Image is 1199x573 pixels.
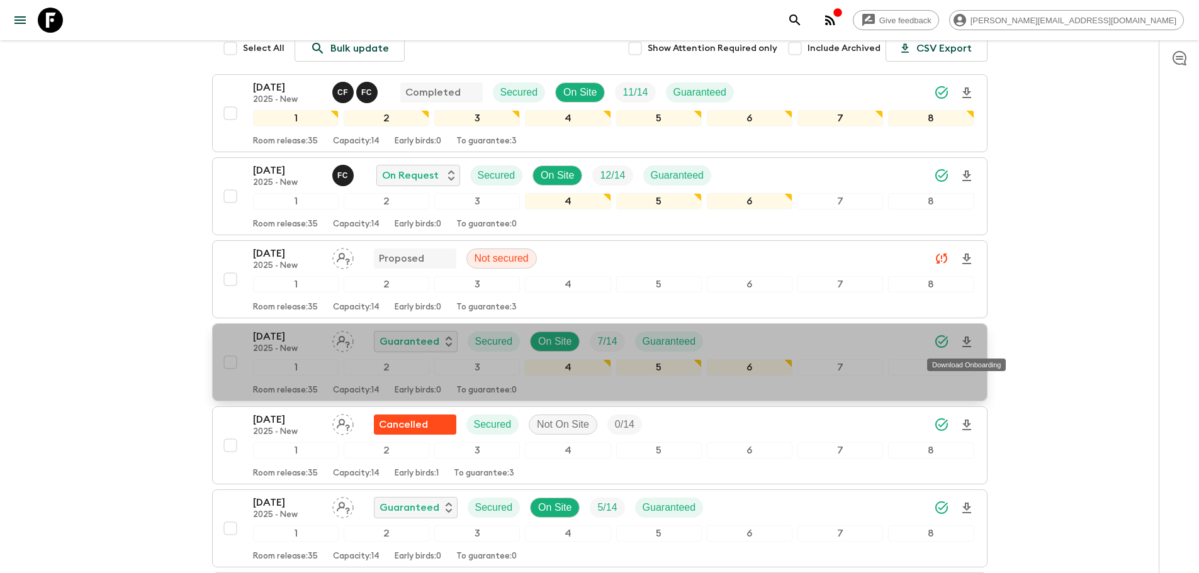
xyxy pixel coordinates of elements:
svg: Unable to sync - Check prices and secured [934,251,949,266]
p: Proposed [379,251,424,266]
p: Room release: 35 [253,220,318,230]
span: Assign pack leader [332,252,354,262]
div: 1 [253,193,339,209]
div: 8 [888,442,974,459]
div: 2 [344,193,429,209]
div: 6 [707,442,792,459]
p: To guarantee: 3 [456,136,517,147]
a: Give feedback [853,10,939,30]
div: 7 [797,276,883,292]
p: To guarantee: 0 [456,386,517,396]
button: menu [8,8,33,33]
p: Guaranteed [380,500,439,515]
div: 5 [616,359,702,376]
p: Capacity: 14 [333,220,380,230]
p: To guarantee: 0 [456,552,517,562]
svg: Download Onboarding [959,169,974,184]
div: 7 [797,110,883,126]
div: 7 [797,193,883,209]
div: 8 [888,359,974,376]
button: [DATE]2025 - NewAssign pack leaderProposedNot secured12345678Room release:35Capacity:14Early bird... [212,240,988,318]
p: [DATE] [253,495,322,510]
p: 12 / 14 [600,168,625,183]
div: 1 [253,110,339,126]
p: Guaranteed [380,334,439,349]
span: Show Attention Required only [648,42,777,55]
p: Secured [478,168,515,183]
div: 2 [344,525,429,542]
p: Completed [405,85,461,100]
p: Secured [500,85,538,100]
div: Trip Fill [590,331,624,352]
p: F C [337,170,348,181]
div: 4 [525,276,611,292]
p: Capacity: 14 [333,136,380,147]
div: Not secured [466,248,537,269]
button: search adventures [782,8,808,33]
p: [DATE] [253,329,322,344]
div: 7 [797,442,883,459]
p: 11 / 14 [622,85,648,100]
p: On Site [541,168,574,183]
svg: Synced Successfully [934,500,949,515]
div: 7 [797,359,883,376]
p: [DATE] [253,412,322,427]
div: On Site [532,165,582,186]
div: 3 [434,193,520,209]
svg: Synced Successfully [934,417,949,432]
div: 4 [525,359,611,376]
svg: Download Onboarding [959,335,974,350]
div: 6 [707,276,792,292]
p: Early birds: 0 [395,220,441,230]
div: 4 [525,525,611,542]
span: Clarissa Fusco, Felipe Cavalcanti [332,86,380,96]
span: Give feedback [872,16,938,25]
p: Secured [475,500,513,515]
p: 2025 - New [253,178,322,188]
a: Bulk update [295,35,405,62]
div: On Site [555,82,605,103]
p: Capacity: 14 [333,469,380,479]
div: 6 [707,525,792,542]
div: Secured [493,82,546,103]
p: 2025 - New [253,95,322,105]
div: 8 [888,193,974,209]
svg: Synced Successfully [934,168,949,183]
div: 2 [344,359,429,376]
button: [DATE]2025 - NewAssign pack leaderGuaranteedSecuredOn SiteTrip FillGuaranteed12345678Room release... [212,323,988,401]
div: 2 [344,442,429,459]
div: On Site [530,498,580,518]
p: Guaranteed [651,168,704,183]
span: Assign pack leader [332,501,354,511]
p: Capacity: 14 [333,552,380,562]
p: Room release: 35 [253,386,318,396]
div: 5 [616,110,702,126]
p: On Request [382,168,439,183]
span: Felipe Cavalcanti [332,169,356,179]
p: 5 / 14 [597,500,617,515]
div: Not On Site [529,414,597,435]
svg: Download Onboarding [959,86,974,101]
span: Assign pack leader [332,418,354,428]
div: On Site [530,331,580,352]
div: 3 [434,110,520,126]
button: CSV Export [886,35,988,62]
p: Early birds: 0 [395,303,441,313]
span: Assign pack leader [332,335,354,345]
button: [DATE]2025 - NewAssign pack leaderFlash Pack cancellationSecuredNot On SiteTrip Fill12345678Room ... [212,406,988,484]
p: [DATE] [253,246,322,261]
p: Early birds: 0 [395,552,441,562]
p: To guarantee: 3 [456,303,517,313]
div: 8 [888,110,974,126]
div: 4 [525,110,611,126]
div: [PERSON_NAME][EMAIL_ADDRESS][DOMAIN_NAME] [949,10,1184,30]
p: 7 / 14 [597,334,617,349]
p: Not On Site [537,417,589,432]
p: On Site [563,85,597,100]
div: 3 [434,525,520,542]
div: Trip Fill [607,414,642,435]
span: [PERSON_NAME][EMAIL_ADDRESS][DOMAIN_NAME] [964,16,1183,25]
div: Secured [470,165,523,186]
p: Room release: 35 [253,552,318,562]
div: 5 [616,193,702,209]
